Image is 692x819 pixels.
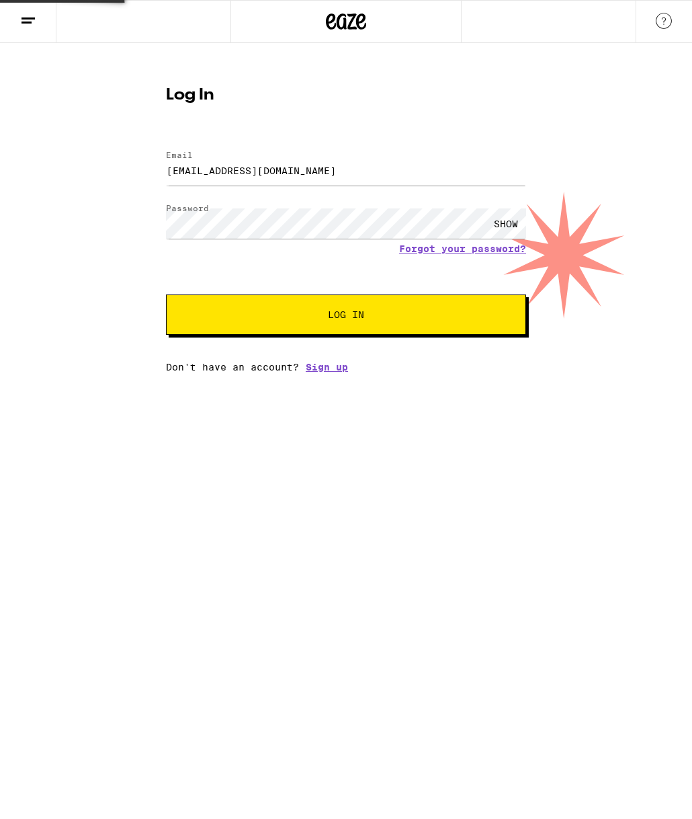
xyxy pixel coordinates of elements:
[166,155,526,186] input: Email
[328,310,364,319] span: Log In
[166,362,526,373] div: Don't have an account?
[166,295,526,335] button: Log In
[166,204,209,212] label: Password
[166,87,526,104] h1: Log In
[306,362,348,373] a: Sign up
[486,208,526,239] div: SHOW
[399,243,526,254] a: Forgot your password?
[166,151,193,159] label: Email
